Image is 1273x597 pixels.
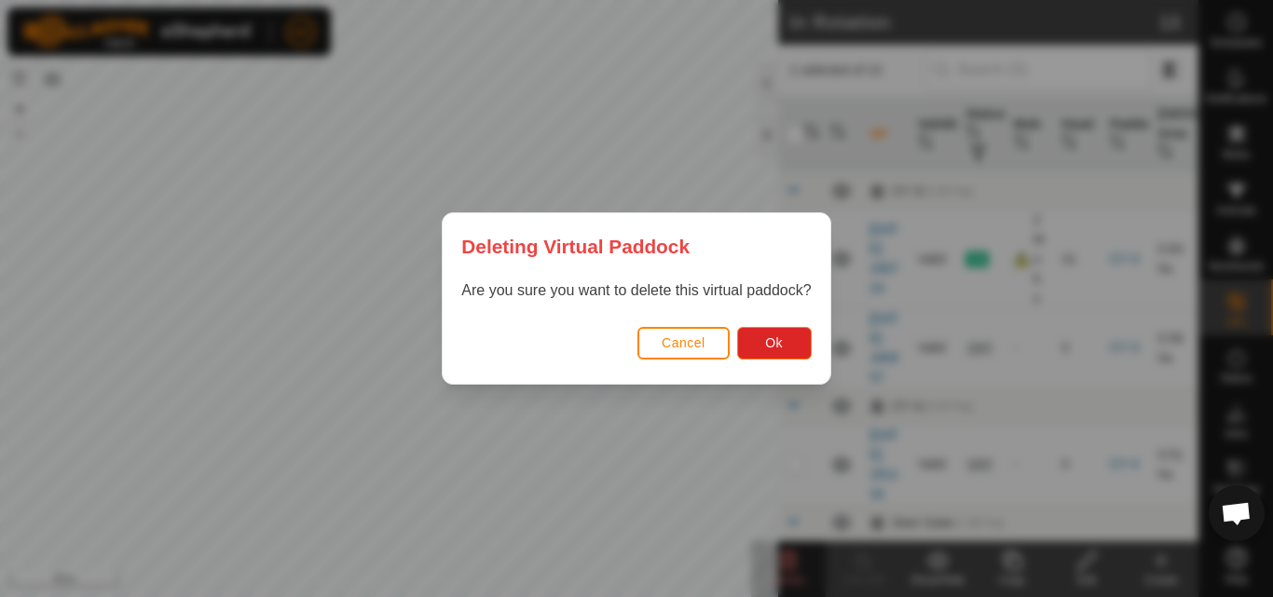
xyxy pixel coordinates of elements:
span: Cancel [662,335,705,350]
button: Cancel [637,327,730,360]
p: Are you sure you want to delete this virtual paddock? [461,279,811,302]
span: Ok [765,335,783,350]
span: Deleting Virtual Paddock [461,232,690,261]
button: Ok [737,327,812,360]
div: Open chat [1209,485,1265,541]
